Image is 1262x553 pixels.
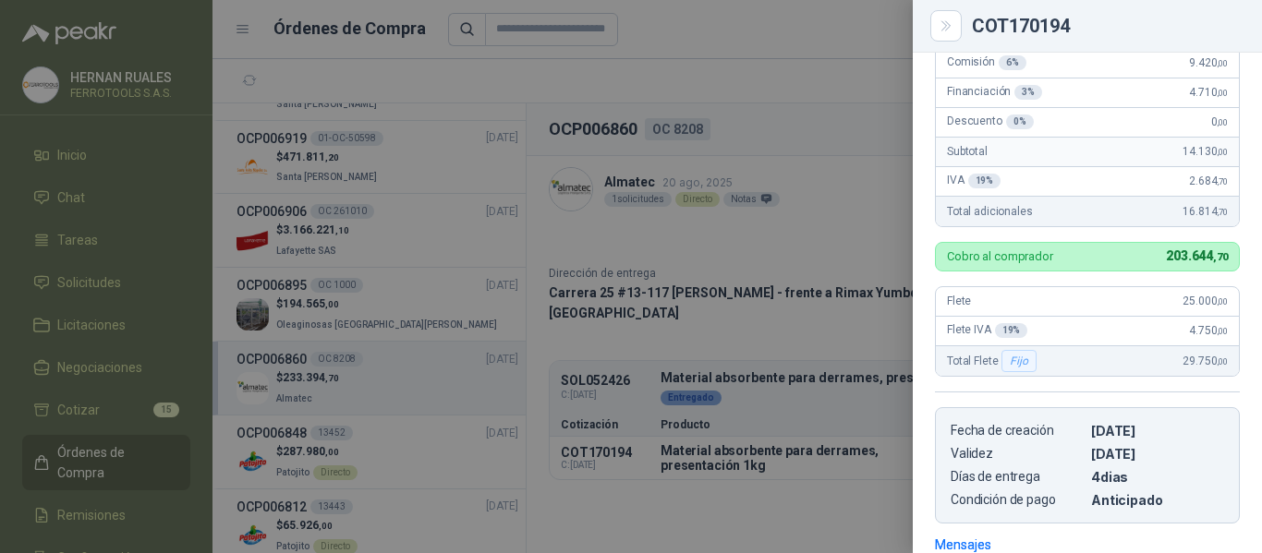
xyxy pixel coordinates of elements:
p: [DATE] [1091,423,1224,439]
span: 2.684 [1189,174,1228,187]
span: Total Flete [947,350,1040,372]
span: Flete IVA [947,323,1027,338]
span: 25.000 [1183,295,1228,307]
span: Comisión [947,55,1026,70]
div: COT170194 [972,17,1240,35]
span: 14.130 [1183,145,1228,158]
span: 9.420 [1189,56,1228,69]
span: ,00 [1217,58,1228,68]
span: Financiación [947,85,1042,100]
p: Fecha de creación [951,423,1084,439]
div: 19 % [995,323,1028,338]
p: [DATE] [1091,446,1224,462]
span: Descuento [947,114,1034,129]
span: ,70 [1213,251,1228,263]
div: Fijo [1001,350,1036,372]
p: Anticipado [1091,492,1224,508]
div: 3 % [1014,85,1042,100]
div: 0 % [1006,114,1034,129]
span: 0 [1211,115,1228,128]
p: Validez [951,446,1084,462]
span: ,00 [1217,326,1228,336]
div: 19 % [968,174,1001,188]
span: ,70 [1217,176,1228,186]
span: 29.750 [1183,355,1228,367]
span: ,00 [1217,147,1228,157]
span: 16.814 [1183,205,1228,218]
span: 4.750 [1189,324,1228,337]
p: Días de entrega [951,469,1084,485]
span: ,70 [1217,207,1228,217]
span: ,00 [1217,117,1228,127]
span: IVA [947,174,1001,188]
span: ,00 [1217,356,1228,367]
div: Total adicionales [936,197,1239,226]
div: 6 % [999,55,1026,70]
span: 203.644 [1166,248,1228,263]
span: 4.710 [1189,86,1228,99]
button: Close [935,15,957,37]
span: ,00 [1217,88,1228,98]
p: 4 dias [1091,469,1224,485]
p: Condición de pago [951,492,1084,508]
p: Cobro al comprador [947,250,1053,262]
span: Subtotal [947,145,988,158]
span: ,00 [1217,296,1228,307]
span: Flete [947,295,971,307]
